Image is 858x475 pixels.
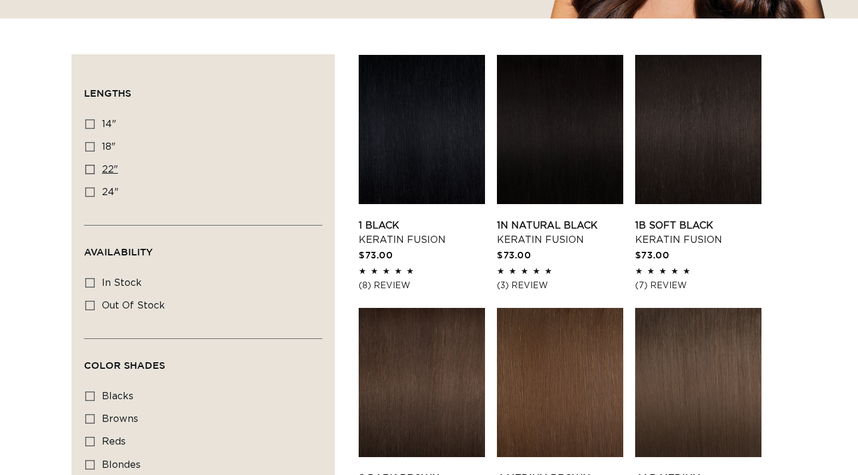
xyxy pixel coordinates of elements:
span: browns [102,414,138,424]
summary: Color Shades (0 selected) [84,339,322,382]
span: In stock [102,278,142,288]
span: 22" [102,165,118,174]
span: Color Shades [84,360,165,371]
span: 18" [102,142,116,152]
a: 1N Natural Black Keratin Fusion [497,218,623,247]
summary: Availability (0 selected) [84,226,322,269]
span: 14" [102,119,116,129]
span: Availability [84,246,153,257]
span: Lengths [84,88,131,98]
summary: Lengths (0 selected) [84,67,322,110]
a: 1B Soft Black Keratin Fusion [635,218,761,247]
a: 1 Black Keratin Fusion [359,218,485,247]
span: reds [102,437,126,446]
span: Out of stock [102,301,165,310]
span: 24" [102,187,119,197]
span: blondes [102,460,141,470]
span: blacks [102,391,133,401]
